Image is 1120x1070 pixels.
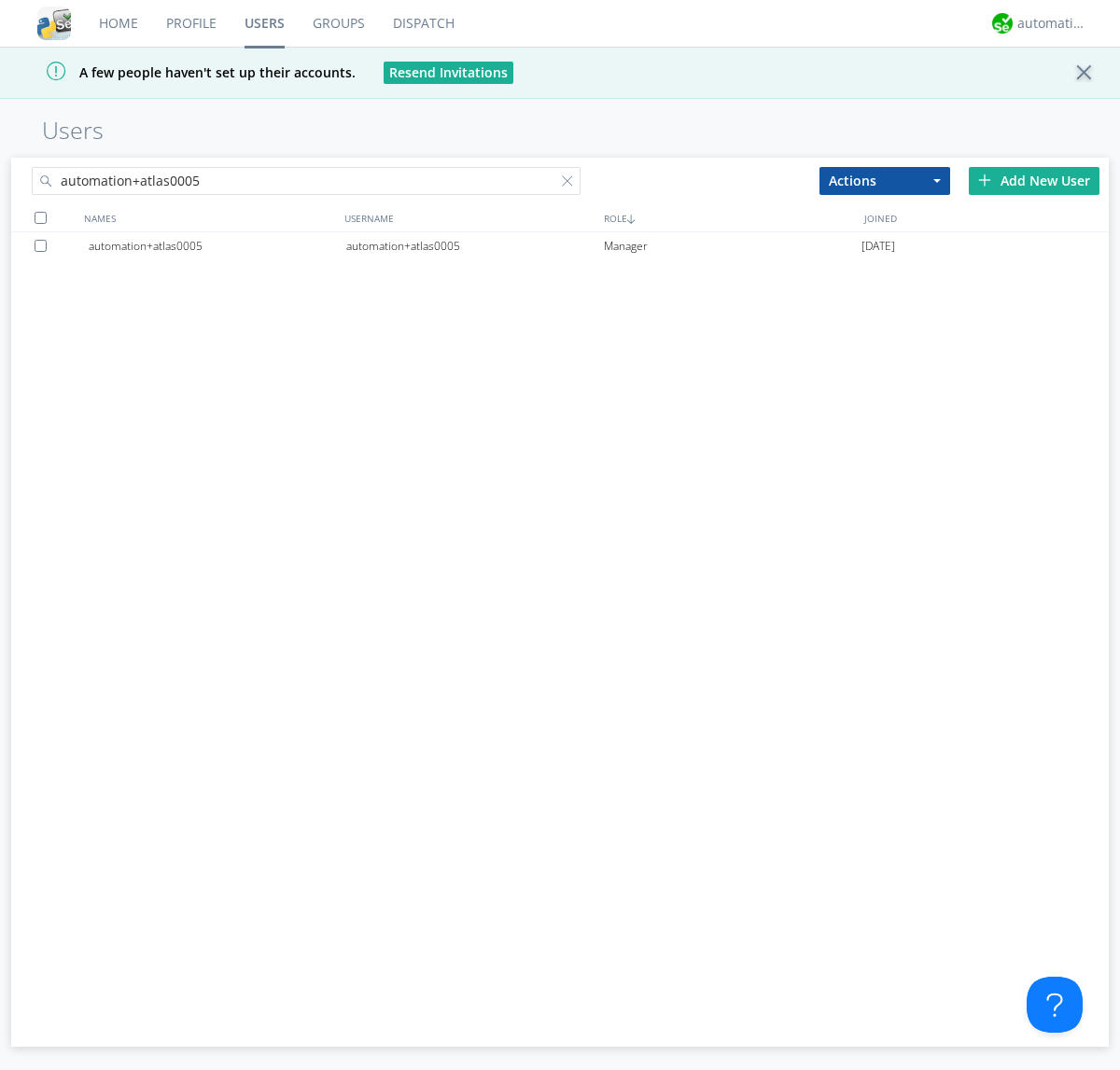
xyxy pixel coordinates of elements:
div: JOINED [860,204,1120,231]
img: plus.svg [978,174,991,187]
div: automation+atlas0005 [346,232,604,260]
img: cddb5a64eb264b2086981ab96f4c1ba7 [37,7,71,40]
span: [DATE] [861,232,895,260]
span: A few people haven't set up their accounts. [14,63,356,81]
div: Add New User [969,167,1099,195]
img: d2d01cd9b4174d08988066c6d424eccd [992,13,1013,34]
div: NAMES [79,204,340,231]
button: Actions [819,167,950,195]
div: automation+atlas0005 [89,232,346,260]
div: ROLE [599,204,860,231]
div: USERNAME [340,204,600,231]
div: Manager [604,232,861,260]
input: Search users [32,167,581,195]
iframe: Toggle Customer Support [1027,977,1083,1033]
button: Resend Invitations [384,62,513,84]
a: automation+atlas0005automation+atlas0005Manager[DATE] [11,232,1109,260]
div: automation+atlas [1017,14,1087,33]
